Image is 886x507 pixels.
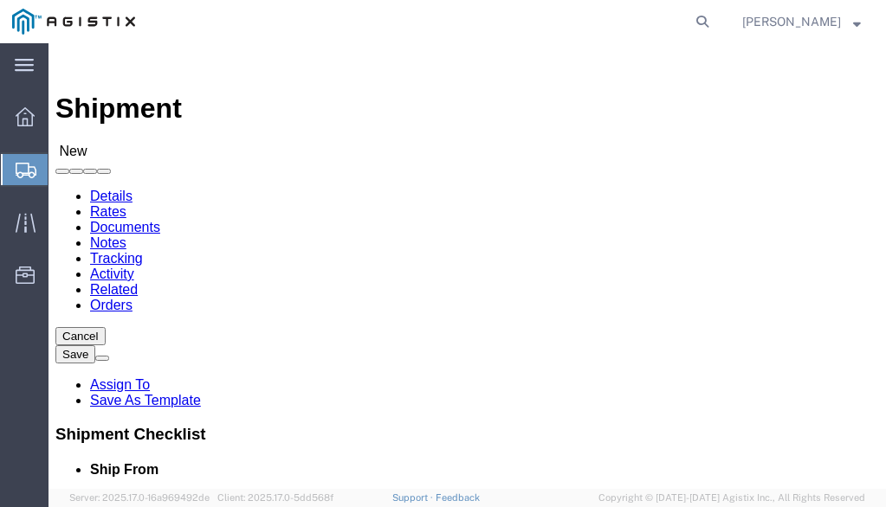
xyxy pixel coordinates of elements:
[436,492,480,503] a: Feedback
[598,491,865,505] span: Copyright © [DATE]-[DATE] Agistix Inc., All Rights Reserved
[49,43,886,489] iframe: FS Legacy Container
[741,11,862,32] button: [PERSON_NAME]
[12,9,135,35] img: logo
[392,492,436,503] a: Support
[69,492,210,503] span: Server: 2025.17.0-16a969492de
[217,492,333,503] span: Client: 2025.17.0-5dd568f
[742,12,841,31] span: JJ Bighorse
